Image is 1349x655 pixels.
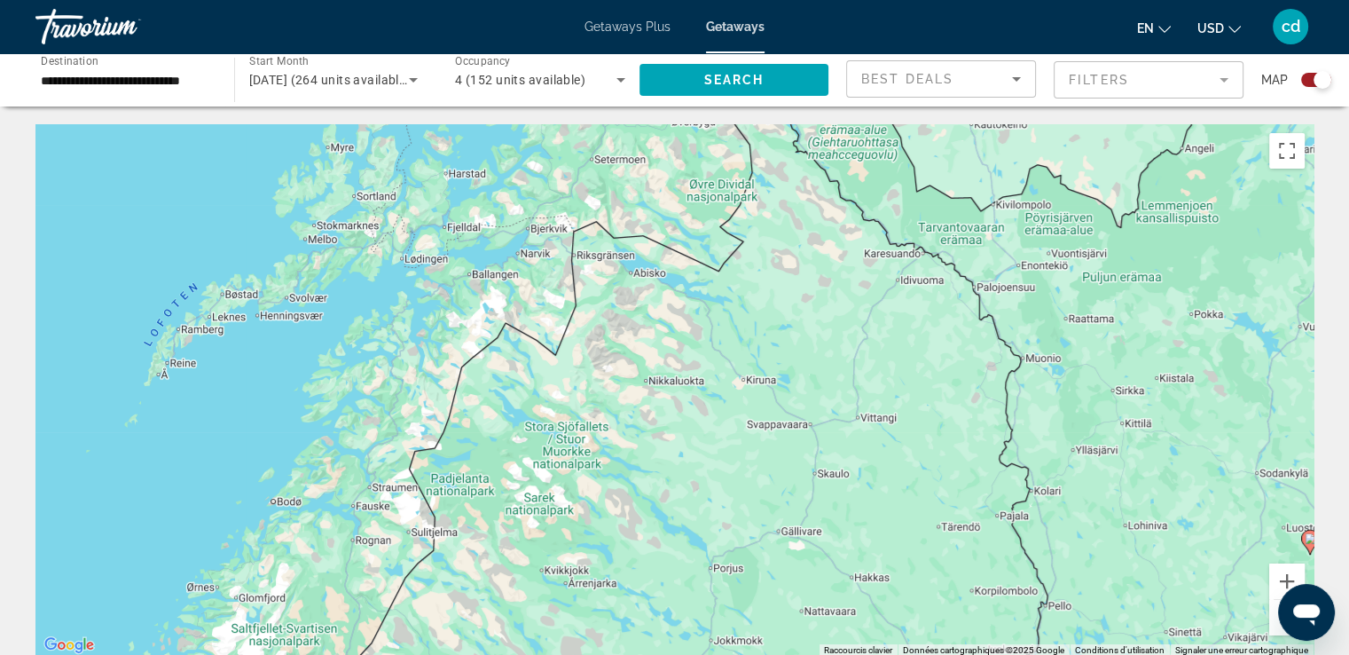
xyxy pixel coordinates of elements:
[584,20,671,34] a: Getaways Plus
[1269,564,1305,599] button: Zoom avant
[703,73,764,87] span: Search
[1282,18,1300,36] span: cd
[861,68,1021,90] mat-select: Sort by
[1261,67,1288,92] span: Map
[639,64,829,96] button: Search
[903,645,1064,655] span: Données cartographiques ©2025 Google
[1075,645,1165,655] a: Conditions d'utilisation (s'ouvre dans un nouvel onglet)
[706,20,765,34] a: Getaways
[1137,15,1171,41] button: Change language
[35,4,213,50] a: Travorium
[1137,21,1154,36] span: en
[249,55,309,67] span: Start Month
[1054,60,1243,99] button: Filter
[1175,645,1308,655] a: Signaler une erreur cartographique
[861,72,953,86] span: Best Deals
[1278,584,1335,641] iframe: Bouton de lancement de la fenêtre de messagerie
[455,73,585,87] span: 4 (152 units available)
[1269,133,1305,169] button: Passer en plein écran
[455,55,511,67] span: Occupancy
[1197,15,1241,41] button: Change currency
[1267,8,1314,45] button: User Menu
[1269,600,1305,635] button: Zoom arrière
[249,73,411,87] span: [DATE] (264 units available)
[41,54,98,67] span: Destination
[1197,21,1224,36] span: USD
